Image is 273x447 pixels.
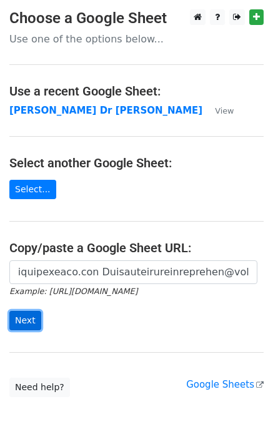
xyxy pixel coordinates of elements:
[9,84,264,99] h4: Use a recent Google Sheet:
[9,378,70,397] a: Need help?
[9,240,264,255] h4: Copy/paste a Google Sheet URL:
[9,260,257,284] input: Paste your Google Sheet URL here
[9,180,56,199] a: Select...
[9,155,264,170] h4: Select another Google Sheet:
[186,379,264,390] a: Google Sheets
[9,32,264,46] p: Use one of the options below...
[211,387,273,447] iframe: Chat Widget
[215,106,234,115] small: View
[9,105,202,116] a: [PERSON_NAME] Dr [PERSON_NAME]
[202,105,234,116] a: View
[9,287,137,296] small: Example: [URL][DOMAIN_NAME]
[9,9,264,27] h3: Choose a Google Sheet
[9,311,41,330] input: Next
